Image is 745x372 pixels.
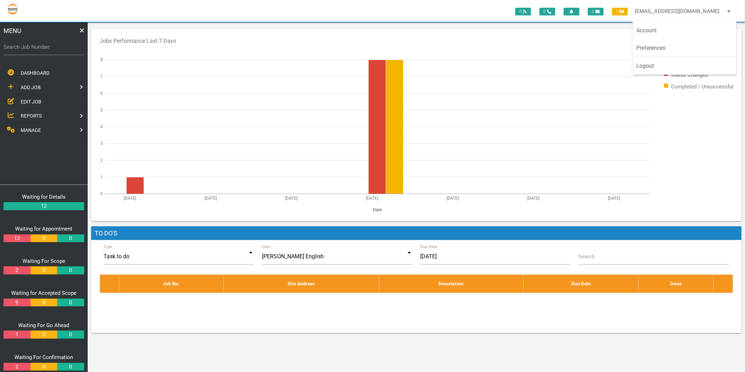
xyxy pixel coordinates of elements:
a: 0 [31,266,57,274]
span: DASHBOARD [21,70,49,76]
a: 0 [57,266,84,274]
label: Search [579,253,595,261]
text: Jobs Performance Last 7 Days [100,37,176,44]
span: 0 [588,8,604,15]
a: 0 [57,363,84,371]
a: Account [633,22,737,39]
text: Status Changed [671,72,708,78]
text: [DATE] [366,196,378,201]
span: 1 [612,8,628,15]
text: 7 [100,74,103,79]
span: REPORTS [21,113,42,119]
a: Waiting For Go Ahead [19,322,69,328]
span: ADD JOB [21,85,41,90]
text: 0 [100,191,103,196]
text: [DATE] [204,196,217,201]
a: 0 [31,234,57,243]
a: 2 [4,266,30,274]
a: 0 [31,363,57,371]
text: [DATE] [286,196,298,201]
a: 0 [57,331,84,339]
text: 6 [100,91,103,95]
a: Preferences [633,39,737,57]
text: 5 [100,107,103,112]
th: Job No. [119,275,223,293]
span: EDIT JOB [21,99,41,104]
text: 1 [100,174,103,179]
a: 9 [4,299,30,307]
th: Due Date [524,275,639,293]
a: 13 [4,234,30,243]
a: Waiting for Appointment [15,226,73,232]
span: 0 [539,8,555,15]
a: 12 [4,202,84,210]
label: Search Job Number [4,43,84,51]
th: Description [379,275,524,293]
img: s3file [7,4,18,15]
text: [DATE] [124,196,136,201]
a: Waiting for Details [22,194,66,200]
th: Site Address [224,275,379,293]
text: 3 [100,141,103,146]
text: [DATE] [608,196,620,201]
a: Logout [633,57,737,75]
text: 2 [100,158,103,162]
text: 4 [100,124,103,129]
a: 0 [57,234,84,243]
text: Date [373,207,382,212]
text: [DATE] [447,196,459,201]
a: 0 [31,299,57,307]
text: 8 [100,57,103,62]
a: Waiting For Confirmation [15,354,73,360]
span: MENU [4,26,21,35]
label: Type [103,244,112,250]
span: MANAGE [21,127,41,133]
text: Completed / Unsuccessful [671,84,733,90]
a: Waiting for Accepted Scope [11,290,76,296]
label: Due Date [420,244,437,250]
text: [DATE] [528,196,540,201]
span: 0 [515,8,531,15]
th: Done [639,275,714,293]
a: 2 [4,363,30,371]
a: 0 [31,331,57,339]
h1: To Do's [91,226,741,240]
a: Waiting For Scope [22,258,65,264]
a: 0 [57,299,84,307]
a: 1 [4,331,30,339]
label: User [262,244,271,250]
